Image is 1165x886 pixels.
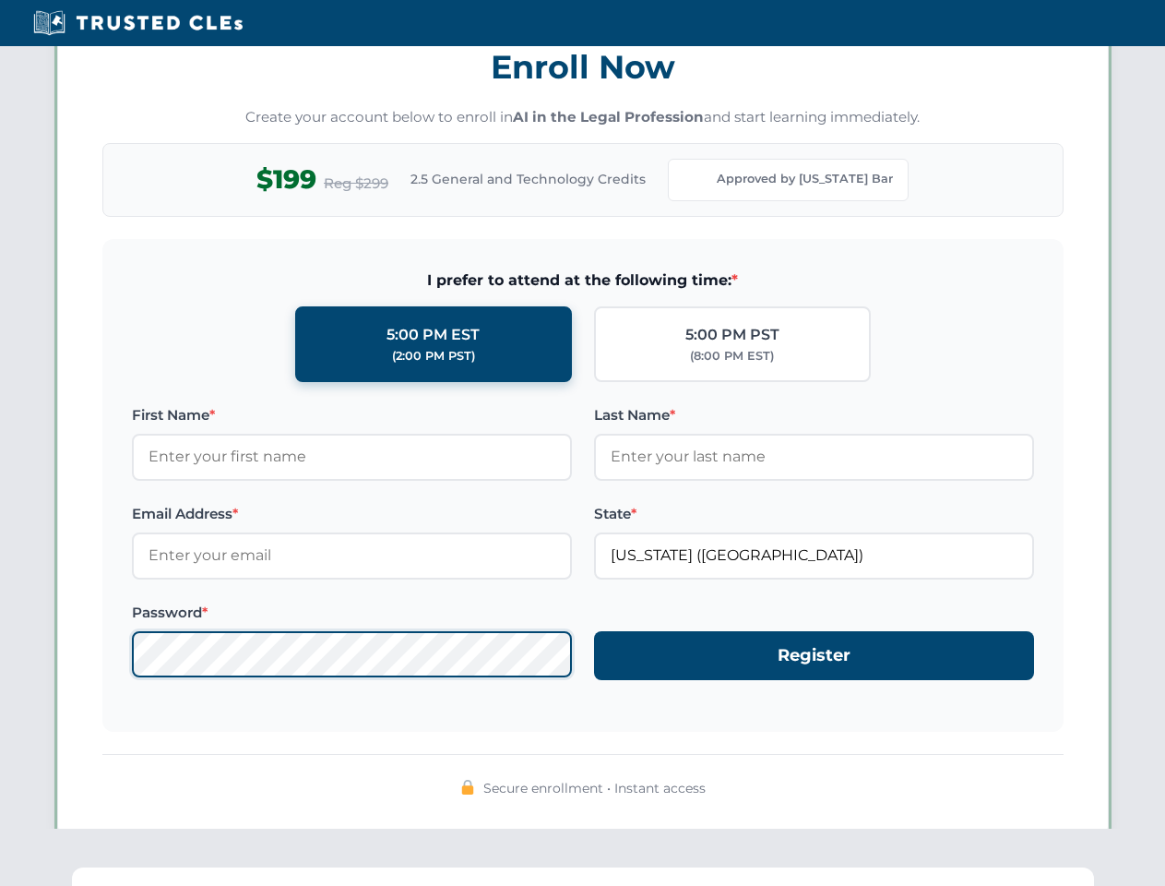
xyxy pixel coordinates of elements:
label: First Name [132,404,572,426]
p: Create your account below to enroll in and start learning immediately. [102,107,1064,128]
img: Trusted CLEs [28,9,248,37]
span: Approved by [US_STATE] Bar [717,170,893,188]
button: Register [594,631,1034,680]
div: 5:00 PM EST [386,323,480,347]
span: $199 [256,159,316,200]
img: Florida Bar [684,167,709,193]
div: 5:00 PM PST [685,323,779,347]
span: I prefer to attend at the following time: [132,269,1034,293]
label: State [594,503,1034,525]
label: Last Name [594,404,1034,426]
h3: Enroll Now [102,38,1064,96]
label: Password [132,602,572,624]
label: Email Address [132,503,572,525]
div: (2:00 PM PST) [392,347,475,365]
input: Florida (FL) [594,533,1034,579]
span: 2.5 General and Technology Credits [410,169,646,189]
span: Secure enrollment • Instant access [483,778,706,798]
input: Enter your last name [594,434,1034,480]
strong: AI in the Legal Profession [513,108,704,126]
input: Enter your first name [132,434,572,480]
img: 🔒 [460,780,475,795]
input: Enter your email [132,533,572,579]
span: Reg $299 [324,173,388,195]
div: (8:00 PM EST) [690,347,774,365]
